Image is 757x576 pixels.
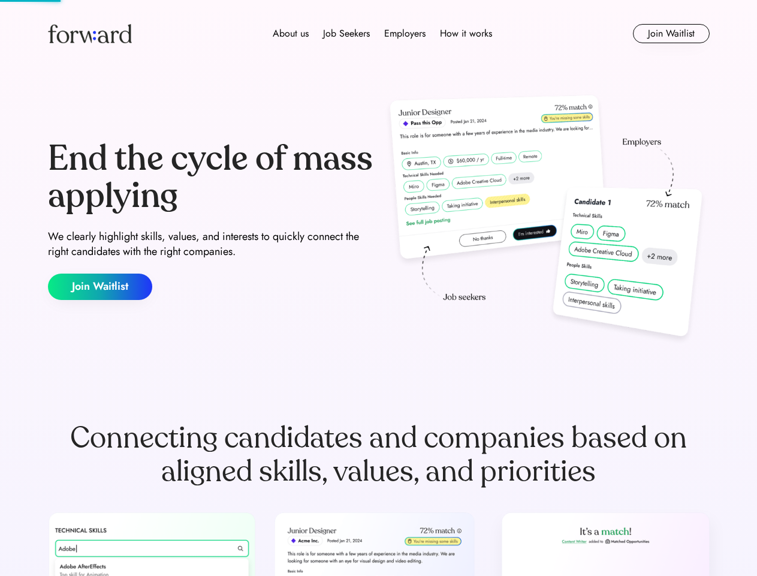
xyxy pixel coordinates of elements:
button: Join Waitlist [633,24,710,43]
div: About us [273,26,309,41]
button: Join Waitlist [48,274,152,300]
div: Job Seekers [323,26,370,41]
img: Forward logo [48,24,132,43]
img: hero-image.png [384,91,710,349]
div: How it works [440,26,492,41]
div: Connecting candidates and companies based on aligned skills, values, and priorities [48,421,710,488]
div: We clearly highlight skills, values, and interests to quickly connect the right candidates with t... [48,229,374,259]
div: End the cycle of mass applying [48,140,374,214]
div: Employers [384,26,426,41]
